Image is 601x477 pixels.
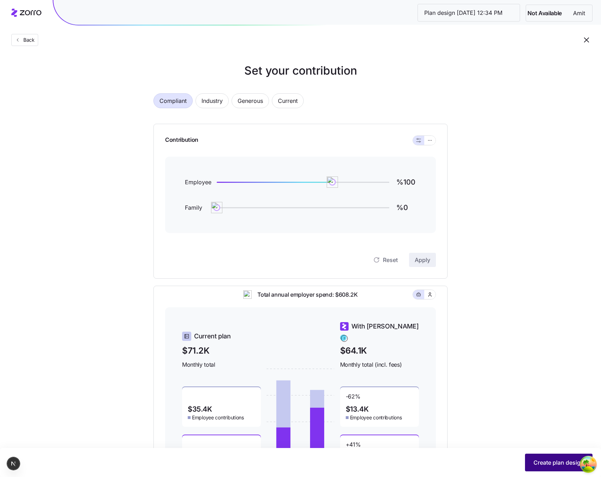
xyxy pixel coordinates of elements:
[202,94,223,108] span: Industry
[367,253,403,267] button: Reset
[278,94,298,108] span: Current
[272,93,304,108] button: Current
[383,256,398,264] span: Reset
[182,344,261,357] span: $71.2K
[194,331,231,341] span: Current plan
[346,441,361,452] span: + 41 %
[350,414,402,421] span: Employee contributions
[351,321,419,331] span: With [PERSON_NAME]
[211,202,222,213] img: ai-icon.png
[11,34,38,46] button: Back
[196,93,229,108] button: Industry
[153,93,193,108] button: Compliant
[159,94,187,108] span: Compliant
[232,93,269,108] button: Generous
[252,290,357,299] span: Total annual employer spend: $608.2K
[243,290,252,299] img: ai-icon.png
[185,203,215,212] span: Family
[327,176,338,188] img: ai-icon.png
[185,178,215,187] span: Employee
[346,393,361,404] span: -62 %
[192,414,244,421] span: Employee contributions
[182,360,261,369] span: Monthly total
[340,360,419,369] span: Monthly total (incl. fees)
[188,406,212,413] span: $35.4K
[125,62,476,79] h1: Set your contribution
[525,454,593,471] button: Create plan design
[346,406,369,413] span: $13.4K
[409,253,436,267] button: Apply
[238,94,263,108] span: Generous
[581,457,595,471] button: Open Tanstack query devtools
[21,36,35,43] span: Back
[415,256,430,264] span: Apply
[340,344,419,357] span: $64.1K
[527,9,562,18] span: Not Available
[165,135,198,145] span: Contribution
[567,9,591,18] span: Amit
[533,458,584,467] span: Create plan design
